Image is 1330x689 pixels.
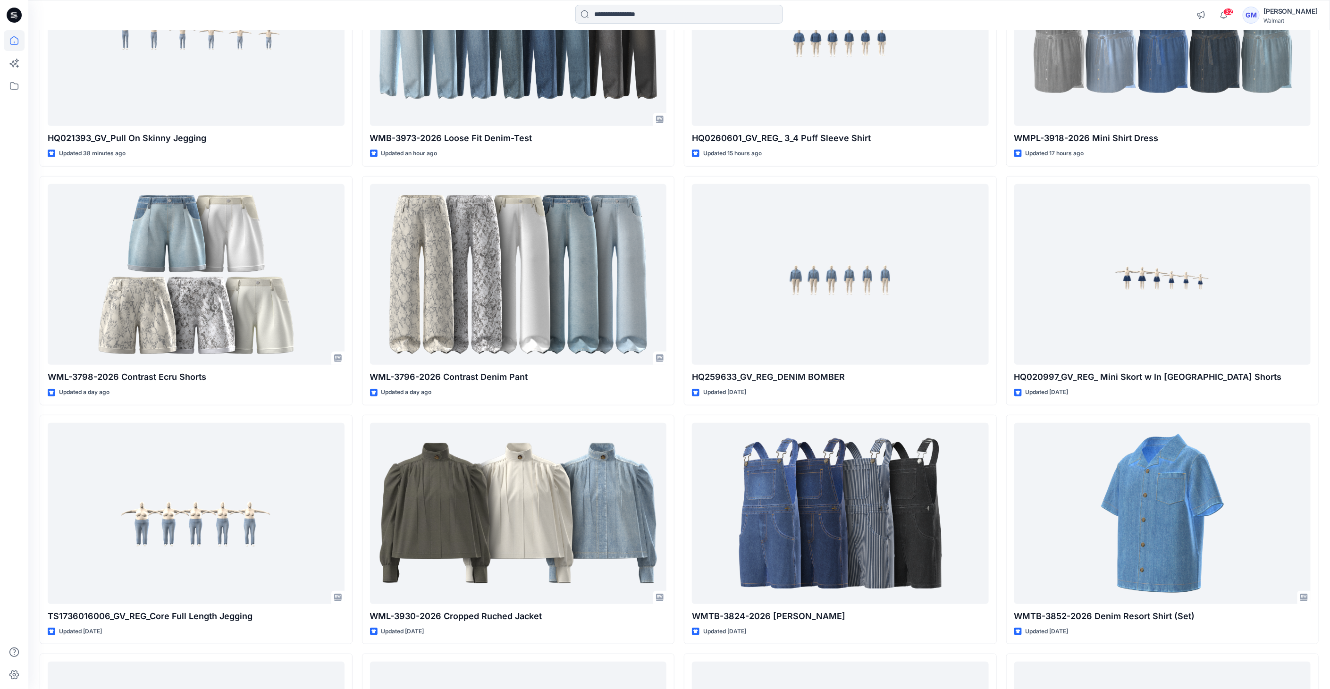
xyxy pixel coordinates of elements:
a: WML-3930-2026 Cropped Ruched Jacket [370,423,667,604]
a: TS1736016006_GV_REG_Core Full Length Jegging [48,423,345,604]
p: HQ0260601_GV_REG_ 3_4 Puff Sleeve Shirt [692,132,989,145]
p: Updated [DATE] [1026,627,1069,637]
p: WMPL-3918-2026 Mini Shirt Dress [1014,132,1311,145]
p: HQ021393_GV_Pull On Skinny Jegging [48,132,345,145]
p: Updated 17 hours ago [1026,149,1084,159]
div: GM [1243,7,1260,24]
p: WML-3930-2026 Cropped Ruched Jacket [370,610,667,623]
p: Updated [DATE] [703,387,746,397]
a: WMTB-3852-2026 Denim Resort Shirt (Set) [1014,423,1311,604]
p: WMTB-3824-2026 [PERSON_NAME] [692,610,989,623]
div: [PERSON_NAME] [1263,6,1318,17]
a: HQ259633_GV_REG_DENIM BOMBER [692,184,989,365]
p: Updated 15 hours ago [703,149,762,159]
p: Updated [DATE] [1026,387,1069,397]
p: Updated a day ago [381,387,432,397]
p: Updated [DATE] [59,627,102,637]
p: WML-3796-2026 Contrast Denim Pant [370,370,667,384]
a: HQ020997_GV_REG_ Mini Skort w In Jersey Shorts [1014,184,1311,365]
p: Updated 38 minutes ago [59,149,126,159]
p: WML-3798-2026 Contrast Ecru Shorts [48,370,345,384]
a: WML-3796-2026 Contrast Denim Pant [370,184,667,365]
p: HQ020997_GV_REG_ Mini Skort w In [GEOGRAPHIC_DATA] Shorts [1014,370,1311,384]
a: WML-3798-2026 Contrast Ecru Shorts [48,184,345,365]
p: WMTB-3852-2026 Denim Resort Shirt (Set) [1014,610,1311,623]
p: Updated a day ago [59,387,109,397]
p: TS1736016006_GV_REG_Core Full Length Jegging [48,610,345,623]
span: 32 [1223,8,1234,16]
div: Walmart [1263,17,1318,24]
p: HQ259633_GV_REG_DENIM BOMBER [692,370,989,384]
p: Updated an hour ago [381,149,438,159]
p: WMB-3973-2026 Loose Fit Denim-Test [370,132,667,145]
p: Updated [DATE] [381,627,424,637]
a: WMTB-3824-2026 Shortall [692,423,989,604]
p: Updated [DATE] [703,627,746,637]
